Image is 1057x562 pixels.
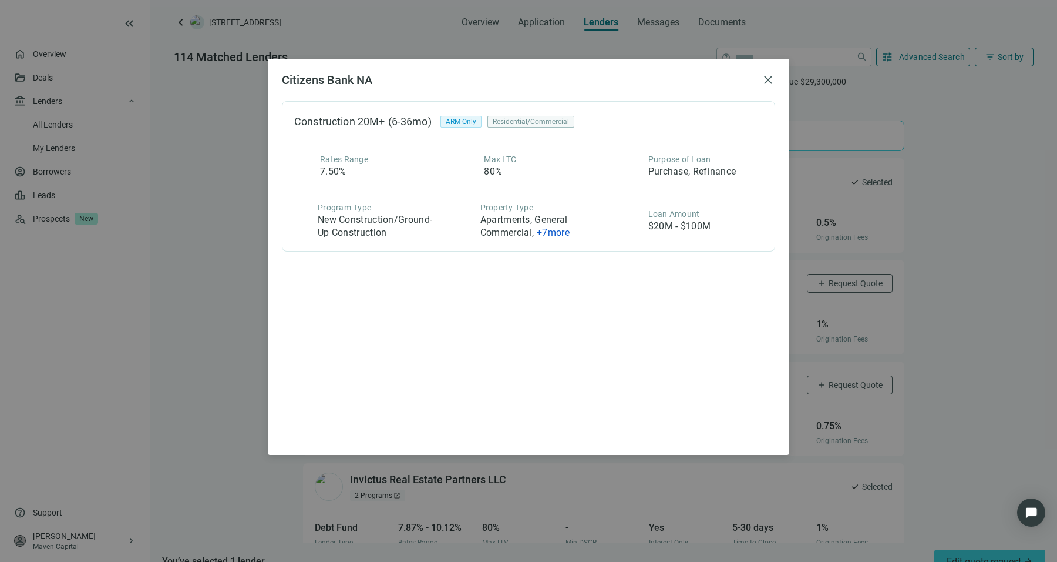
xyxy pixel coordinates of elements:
div: Construction 20M+ [294,116,385,128]
div: Open Intercom Messenger [1017,499,1045,527]
span: Max LTC [484,155,516,164]
span: Apartments, General Commercial , [480,214,568,238]
span: Program Type [318,203,371,212]
article: Purchase, Refinance [648,165,736,178]
button: close [761,73,775,87]
span: Rates Range [320,155,368,164]
article: 7.50% [320,165,346,178]
article: $20M - $100M [648,220,711,233]
h2: Citizens Bank NA [282,73,756,87]
span: Purpose of Loan [648,155,711,164]
span: Property Type [480,203,533,212]
article: 80% [484,165,502,178]
span: ARM Only [446,116,476,128]
div: (6-36mo) [385,113,440,130]
div: Residential/Commercial [487,116,574,128]
article: New Construction/Ground-Up Construction [318,213,435,239]
span: Loan Amount [648,209,700,219]
span: + 7 more [537,227,570,238]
